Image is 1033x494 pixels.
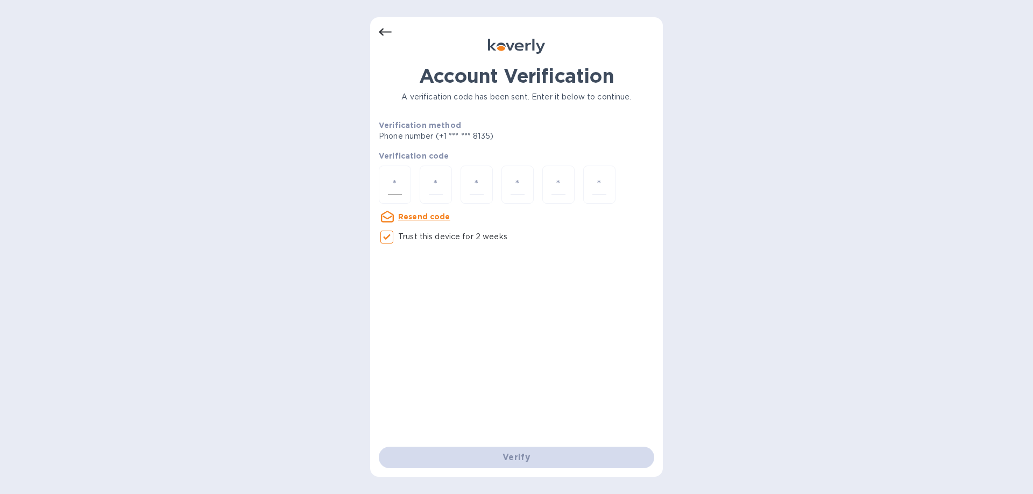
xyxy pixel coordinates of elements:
p: Verification code [379,151,654,161]
u: Resend code [398,212,450,221]
p: Trust this device for 2 weeks [398,231,507,242]
p: A verification code has been sent. Enter it below to continue. [379,91,654,103]
h1: Account Verification [379,65,654,87]
p: Phone number (+1 *** *** 8135) [379,131,576,142]
b: Verification method [379,121,461,130]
